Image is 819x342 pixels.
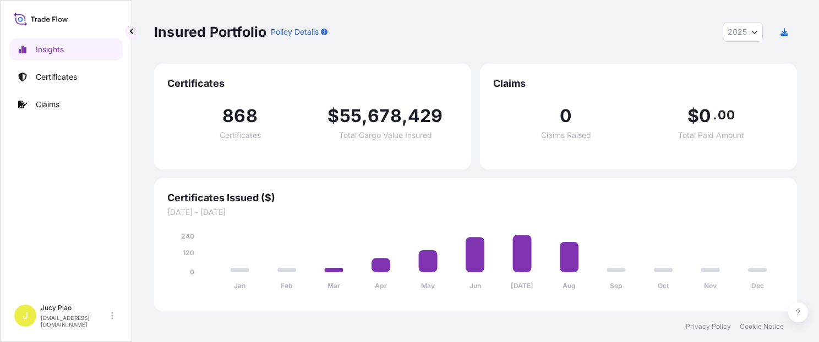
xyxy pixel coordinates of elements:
[610,282,623,290] tspan: Sep
[281,282,293,290] tspan: Feb
[181,232,194,240] tspan: 240
[560,107,572,125] span: 0
[41,315,109,328] p: [EMAIL_ADDRESS][DOMAIN_NAME]
[154,23,266,41] p: Insured Portfolio
[190,268,194,276] tspan: 0
[9,93,123,115] a: Claims
[713,111,717,119] span: .
[678,131,744,139] span: Total Paid Amount
[36,71,77,82] p: Certificates
[718,111,734,119] span: 00
[421,282,435,290] tspan: May
[327,107,339,125] span: $
[23,310,28,321] span: J
[36,99,59,110] p: Claims
[234,282,245,290] tspan: Jan
[9,66,123,88] a: Certificates
[469,282,481,290] tspan: Jun
[375,282,387,290] tspan: Apr
[36,44,64,55] p: Insights
[183,249,194,257] tspan: 120
[362,107,368,125] span: ,
[541,131,591,139] span: Claims Raised
[222,107,258,125] span: 868
[327,282,340,290] tspan: Mar
[493,77,784,90] span: Claims
[723,22,763,42] button: Year Selector
[402,107,408,125] span: ,
[408,107,443,125] span: 429
[728,26,747,37] span: 2025
[167,191,784,205] span: Certificates Issued ($)
[167,207,784,218] span: [DATE] - [DATE]
[704,282,717,290] tspan: Nov
[511,282,533,290] tspan: [DATE]
[220,131,261,139] span: Certificates
[339,131,432,139] span: Total Cargo Value Insured
[340,107,362,125] span: 55
[563,282,576,290] tspan: Aug
[658,282,669,290] tspan: Oct
[9,38,123,60] a: Insights
[368,107,402,125] span: 678
[699,107,711,125] span: 0
[167,77,458,90] span: Certificates
[740,322,784,331] a: Cookie Notice
[41,304,109,312] p: Jucy Piao
[751,282,764,290] tspan: Dec
[687,107,699,125] span: $
[271,26,319,37] p: Policy Details
[686,322,731,331] a: Privacy Policy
